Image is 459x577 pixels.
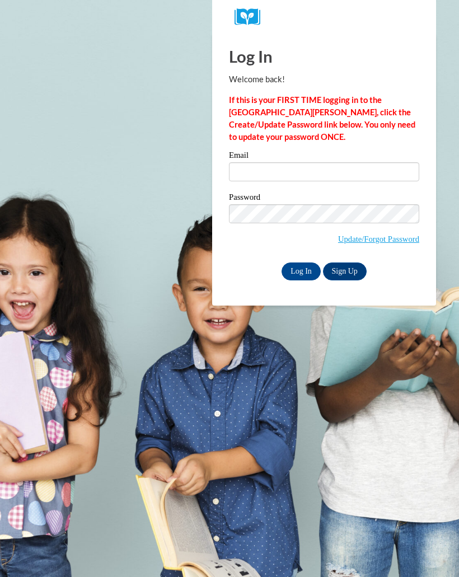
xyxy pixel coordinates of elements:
img: Logo brand [235,8,268,26]
input: Log In [282,262,321,280]
strong: If this is your FIRST TIME logging in to the [GEOGRAPHIC_DATA][PERSON_NAME], click the Create/Upd... [229,95,415,142]
h1: Log In [229,45,419,68]
a: Update/Forgot Password [338,234,419,243]
p: Welcome back! [229,73,419,86]
label: Password [229,193,419,204]
a: Sign Up [323,262,367,280]
iframe: Button to launch messaging window [414,532,450,568]
a: COX Campus [235,8,414,26]
label: Email [229,151,419,162]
